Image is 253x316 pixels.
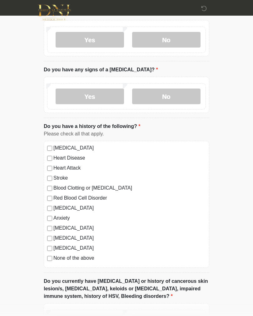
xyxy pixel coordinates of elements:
input: Blood Clotting or [MEDICAL_DATA] [47,186,52,191]
label: Heart Disease [53,154,206,162]
label: Yes [56,89,124,104]
label: Heart Attack [53,164,206,172]
label: Do you have any signs of a [MEDICAL_DATA]? [44,66,158,74]
div: Please check all that apply. [44,130,209,138]
label: [MEDICAL_DATA] [53,144,206,152]
input: [MEDICAL_DATA] [47,236,52,241]
input: [MEDICAL_DATA] [47,226,52,231]
label: No [132,89,201,104]
label: Red Blood Cell Disorder [53,194,206,202]
input: Heart Disease [47,156,52,161]
label: Blood Clotting or [MEDICAL_DATA] [53,184,206,192]
label: [MEDICAL_DATA] [53,224,206,232]
label: Do you have a history of the following? [44,123,140,130]
input: [MEDICAL_DATA] [47,146,52,151]
input: Heart Attack [47,166,52,171]
input: Red Blood Cell Disorder [47,196,52,201]
img: DNJ Med Boutique Logo [37,5,71,21]
label: Anxiety [53,214,206,222]
label: Yes [56,32,124,48]
input: [MEDICAL_DATA] [47,206,52,211]
label: No [132,32,201,48]
input: [MEDICAL_DATA] [47,246,52,251]
label: [MEDICAL_DATA] [53,204,206,212]
label: [MEDICAL_DATA] [53,234,206,242]
label: Do you currently have [MEDICAL_DATA] or history of cancerous skin lesion/s, [MEDICAL_DATA], keloi... [44,278,209,300]
input: Anxiety [47,216,52,221]
label: None of the above [53,254,206,262]
input: None of the above [47,256,52,261]
label: [MEDICAL_DATA] [53,244,206,252]
label: Stroke [53,174,206,182]
input: Stroke [47,176,52,181]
